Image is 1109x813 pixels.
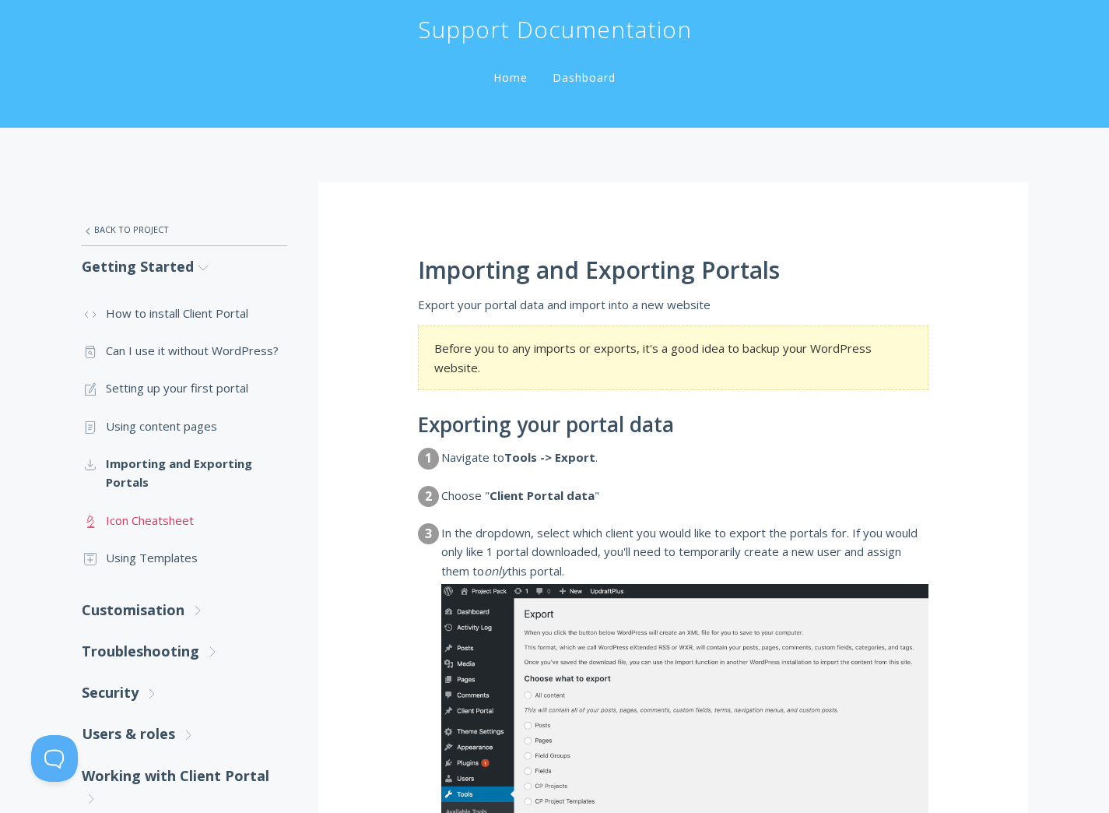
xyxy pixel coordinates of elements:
a: Troubleshooting [82,631,287,672]
a: Using Templates [82,539,287,576]
strong: Client Portal data [490,487,595,503]
h1: Importing and Exporting Portals [418,257,928,283]
a: How to install Client Portal [82,294,287,332]
a: Importing and Exporting Portals [82,445,287,502]
em: only [484,563,507,579]
a: Security [82,672,287,713]
dd: Navigate to . [441,448,928,481]
a: Getting Started [82,246,287,287]
section: Before you to any imports or exports, it's a good idea to backup your WordPress website. [418,326,928,390]
dd: Choose " " [441,486,928,519]
a: Dashboard [549,70,619,85]
p: Export your portal data and import into a new website [418,295,928,314]
h1: Support Documentation [418,14,692,45]
a: Setting up your first portal [82,369,287,406]
h2: Exporting your portal data [418,414,928,437]
a: Back to Project [82,213,287,246]
strong: Tools -> Export [504,449,595,465]
a: Icon Cheatsheet [82,502,287,539]
a: Users & roles [82,713,287,755]
iframe: Toggle Customer Support [31,735,78,782]
a: Can I use it without WordPress? [82,332,287,369]
a: Using content pages [82,407,287,445]
a: Home [490,70,531,85]
dt: 2 [418,486,439,507]
a: Customisation [82,590,287,631]
dt: 3 [418,523,439,544]
dt: 1 [418,448,439,469]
